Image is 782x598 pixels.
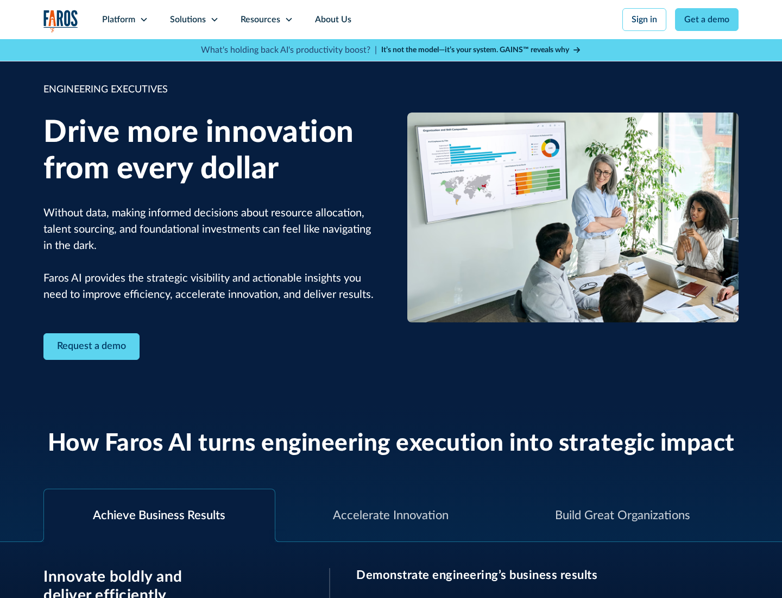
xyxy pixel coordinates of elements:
[43,115,375,188] h1: Drive more innovation from every dollar
[170,13,206,26] div: Solutions
[381,45,581,56] a: It’s not the model—it’s your system. GAINS™ reveals why
[102,13,135,26] div: Platform
[201,43,377,57] p: What's holding back AI's productivity boost? |
[43,10,78,32] a: home
[622,8,666,31] a: Sign in
[675,8,739,31] a: Get a demo
[43,83,375,97] div: ENGINEERING EXECUTIVES
[48,429,735,458] h2: How Faros AI turns engineering execution into strategic impact
[356,568,739,582] h3: Demonstrate engineering’s business results
[43,10,78,32] img: Logo of the analytics and reporting company Faros.
[381,46,569,54] strong: It’s not the model—it’s your system. GAINS™ reveals why
[555,507,690,525] div: Build Great Organizations
[241,13,280,26] div: Resources
[93,507,225,525] div: Achieve Business Results
[43,205,375,303] p: Without data, making informed decisions about resource allocation, talent sourcing, and foundatio...
[333,507,449,525] div: Accelerate Innovation
[43,333,140,360] a: Contact Modal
